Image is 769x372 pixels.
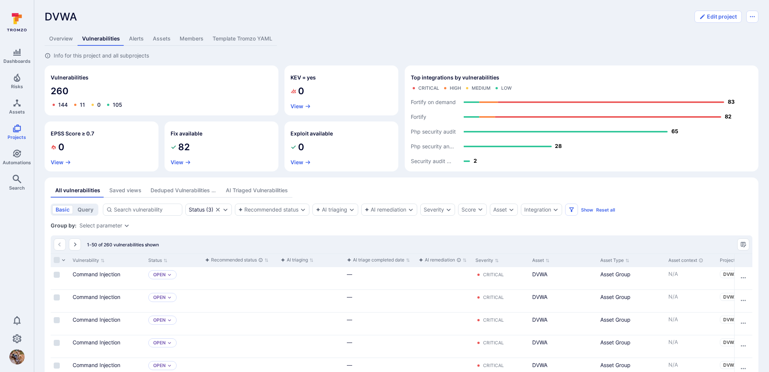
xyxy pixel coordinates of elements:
div: Asset Group [600,270,662,278]
button: query [74,205,97,214]
a: Members [175,32,208,46]
button: Asset [493,207,507,213]
div: Critical [483,272,504,278]
div: Cell for aiCtx.remediationStatus [416,267,472,290]
div: Integration [524,207,551,213]
div: Dylan [9,349,25,364]
div: Cell for aiCtx [278,313,344,335]
a: DVWA [532,362,547,368]
div: Vulnerabilities [45,65,278,115]
div: Cell for Asset context [665,335,717,358]
span: Assets [9,109,25,115]
button: Expand dropdown [167,295,172,300]
div: Cell for aiCtx.remediationStatus [416,335,472,358]
div: Cell for Asset [529,313,597,335]
div: Cell for Vulnerability [70,335,145,358]
p: N/A [668,316,714,323]
div: Critical [418,85,439,91]
p: Open [153,294,166,300]
button: Expand dropdown [167,272,172,277]
div: Saved views [109,187,141,194]
button: Expand dropdown [167,363,172,368]
span: Risks [11,84,23,89]
a: Alerts [124,32,148,46]
a: DVWA [532,294,547,300]
div: Critical [483,294,504,300]
div: Cell for [734,290,752,312]
button: basic [52,205,73,214]
div: Project tabs [45,32,758,46]
span: Group by: [51,222,76,229]
div: AI Triaged Vulnerabilities [226,187,288,194]
span: Top integrations by vulnerabilities [411,74,499,81]
text: Fortify on demand [411,99,456,105]
div: Cell for [734,335,752,358]
h2: Fix available [171,130,202,137]
span: Info for this project and all subprojects [54,52,149,59]
button: View [291,159,311,165]
div: — [347,270,413,278]
div: AI remediation [419,256,461,264]
a: Command Injection [73,271,120,277]
a: 0 [97,101,101,108]
div: Cell for selection [51,335,70,358]
div: — [347,361,413,369]
button: Open [153,317,166,323]
p: Open [153,363,166,369]
a: Template Tromzo YAML [208,32,277,46]
div: AI triage completed date [347,256,404,264]
img: 8659645 [9,349,25,364]
div: Cell for selection [51,267,70,290]
span: Search [9,185,25,191]
div: Cell for aiCtx.remediationStatus [416,290,472,312]
div: Cell for Asset Type [597,313,665,335]
div: Cell for selection [51,290,70,312]
span: Automations [3,160,31,165]
button: Row actions menu [737,340,749,352]
button: Manage columns [737,238,749,251]
button: Expand dropdown [167,318,172,322]
button: Expand dropdown [446,207,452,213]
a: Command Injection [73,294,120,300]
span: Vulnerabilities [51,74,89,81]
button: Expand dropdown [349,207,355,213]
button: AI remediation [365,207,406,213]
a: 11 [80,101,85,108]
h2: Exploit available [291,130,333,137]
div: Critical [483,340,504,346]
div: Recommended status [205,256,263,264]
div: Cell for aiCtx.remediationStatus [416,313,472,335]
a: Vulnerabilities [78,32,124,46]
div: — [347,338,413,346]
div: Asset context [668,257,714,264]
div: Cell for Asset [529,290,597,312]
button: Expand dropdown [124,223,130,229]
span: DVWA [723,362,737,368]
div: Cell for aiCtx.triageFinishedAt [344,313,416,335]
span: 260 [51,85,272,97]
text: 2 [474,157,477,164]
a: Command Injection [73,316,120,323]
div: Critical [483,317,504,323]
span: 0 [298,85,304,97]
div: Cell for Asset context [665,290,717,312]
div: Cell for Status [145,335,202,358]
span: 1-50 of 260 vulnerabilities shown [87,242,159,247]
div: Cell for Vulnerability [70,313,145,335]
h2: EPSS Score ≥ 0.7 [51,130,94,137]
button: Sort by function(){return k.createElement(uN.A,{direction:"row",alignItems:"center",gap:4},k.crea... [347,257,410,263]
button: Select parameter [79,223,122,229]
span: Select row [54,363,60,369]
div: Recommended status [238,207,298,213]
a: DVWA [532,271,547,277]
div: AI triaging [316,207,347,213]
div: Cell for aiCtx [278,335,344,358]
div: Deduped Vulnerabilities across scanners [151,187,217,194]
div: Cell for aiCtx.triageFinishedAt [344,267,416,290]
span: Select all rows [54,257,60,263]
div: Cell for Severity [472,290,529,312]
div: Cell for Asset [529,335,597,358]
div: Cell for Status [145,267,202,290]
